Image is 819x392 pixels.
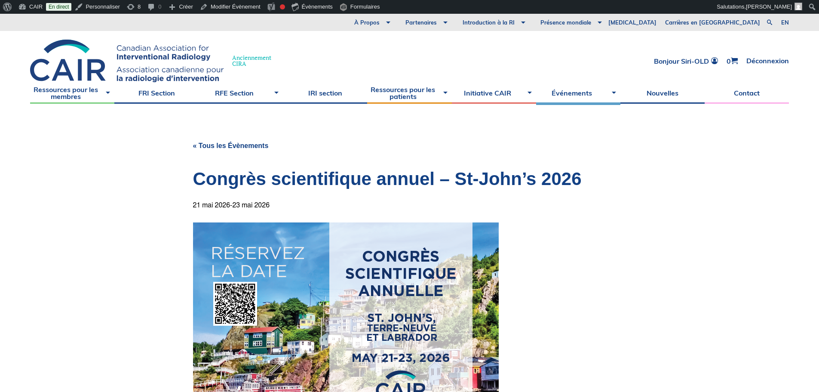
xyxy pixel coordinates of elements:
span: 21 mai 2026 [193,202,230,209]
span: [PERSON_NAME] [746,3,792,10]
a: en [781,20,789,25]
a: Ressources pour les patients [367,82,451,104]
a: En direct [46,3,71,11]
a: Déconnexion [746,57,789,65]
div: - [193,202,270,209]
a: IRI section [283,82,367,104]
a: FRI Section [114,82,199,104]
a: 0 [727,57,738,65]
a: Nouvelles [620,82,705,104]
a: Bonjour Siri-OLD [654,57,718,65]
a: RFE Section [199,82,283,104]
a: Événements [536,82,620,104]
h1: Congrès scientifique annuel – St-John’s 2026 [193,167,626,191]
a: Présence mondiale [528,14,604,31]
img: CIRA [30,40,224,82]
a: Ressources pour les membres [30,82,114,104]
a: « Tous les Évènements [193,142,269,149]
a: [MEDICAL_DATA] [604,14,661,31]
span: Anciennement CIRA [232,55,271,67]
a: Carrières en [GEOGRAPHIC_DATA] [661,14,764,31]
span: 23 mai 2026 [232,202,270,209]
a: Partenaires [393,14,450,31]
a: Initiative CAIR [452,82,536,104]
a: AnciennementCIRA [30,40,280,82]
a: Contact [705,82,789,104]
a: À Propos [341,14,393,31]
div: Focus keyphrase not set [280,4,285,9]
a: Introduction à la RI [450,14,528,31]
